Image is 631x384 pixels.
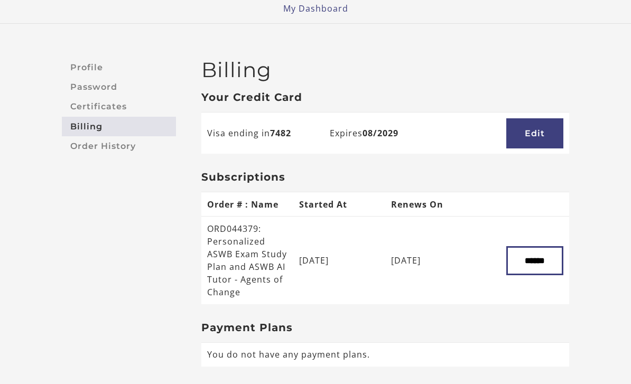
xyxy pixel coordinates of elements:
h3: Subscriptions [201,171,569,183]
h2: Billing [201,58,569,82]
td: ORD044379: Personalized ASWB Exam Study Plan and ASWB AI Tutor - Agents of Change [201,217,293,304]
b: 08/2029 [363,127,398,139]
th: Order # : Name [201,192,293,217]
a: My Dashboard [283,3,348,14]
td: Expires [324,112,447,154]
h3: Payment Plans [201,321,569,334]
a: Password [62,77,176,97]
td: [DATE] [293,217,385,304]
a: Profile [62,58,176,77]
b: 7482 [270,127,291,139]
h3: Your Credit Card [201,91,569,104]
th: Started At [293,192,385,217]
a: Edit [506,118,563,148]
td: Visa ending in [201,112,324,154]
a: Order History [62,136,176,156]
td: You do not have any payment plans. [201,342,569,367]
th: Renews On [385,192,477,217]
a: Billing [62,117,176,136]
td: [DATE] [385,217,477,304]
a: Certificates [62,97,176,117]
